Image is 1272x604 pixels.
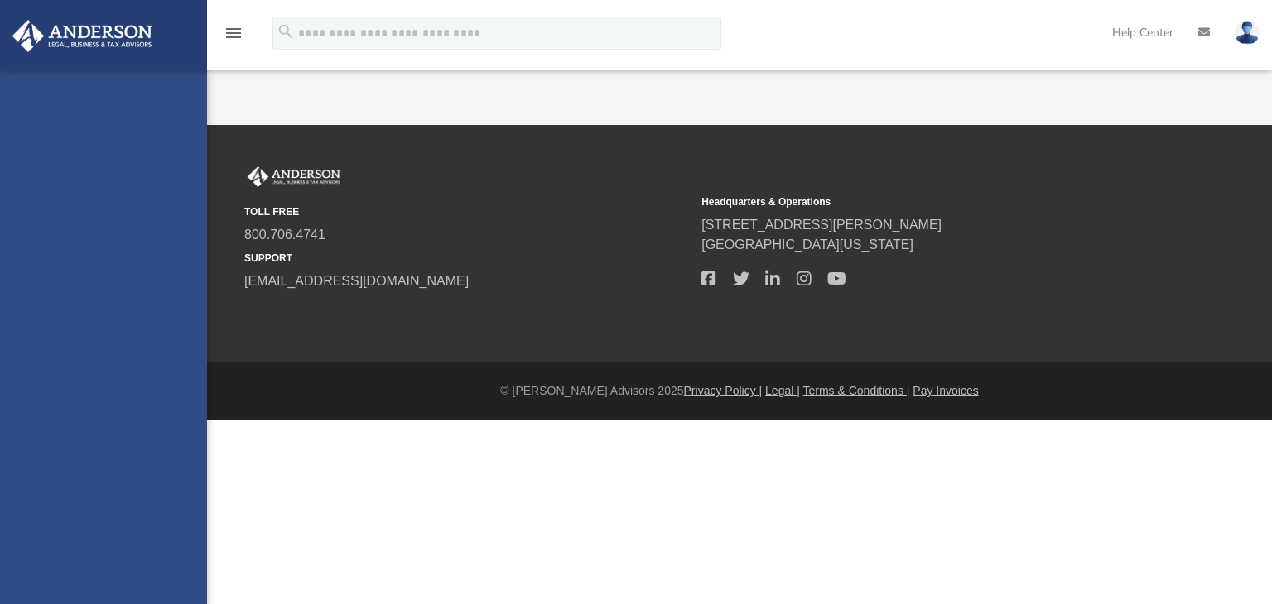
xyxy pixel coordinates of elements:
[244,204,690,219] small: TOLL FREE
[244,228,325,242] a: 800.706.4741
[684,384,763,397] a: Privacy Policy |
[224,31,243,43] a: menu
[701,218,942,232] a: [STREET_ADDRESS][PERSON_NAME]
[244,274,469,288] a: [EMAIL_ADDRESS][DOMAIN_NAME]
[244,166,344,188] img: Anderson Advisors Platinum Portal
[277,22,295,41] i: search
[1235,21,1260,45] img: User Pic
[803,384,910,397] a: Terms & Conditions |
[224,23,243,43] i: menu
[701,194,1147,209] small: Headquarters & Operations
[207,382,1272,400] div: © [PERSON_NAME] Advisors 2025
[244,251,690,266] small: SUPPORT
[701,237,913,252] a: [GEOGRAPHIC_DATA][US_STATE]
[913,384,978,397] a: Pay Invoices
[765,384,800,397] a: Legal |
[7,20,157,52] img: Anderson Advisors Platinum Portal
